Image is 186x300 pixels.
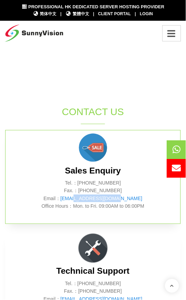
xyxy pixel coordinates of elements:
a: [EMAIL_ADDRESS][DOMAIN_NAME] [61,196,142,201]
a: Login [140,11,153,16]
img: SunnyVision Limited [5,25,63,42]
li: | [61,11,62,17]
b: Technical Support [56,267,130,276]
a: 繁體中文 [66,11,90,16]
li: | [135,11,136,17]
a: Client Portal [98,11,131,16]
h1: Contact Us [5,105,181,119]
b: Sales Enquiry [65,166,121,176]
p: Tel.：[PHONE_NUMBER] Fax.：[PHONE_NUMBER] Email： Office Hours：Mon. to Fri. 09:00AM to 06:00PM [16,179,170,210]
img: sales.png [76,131,110,165]
li: | [93,11,94,17]
a: 简体中文 [33,11,57,16]
div: Toggle navigation [162,25,181,41]
img: flat-repair-tools.png [76,231,110,266]
span: Professional HK Dedicated Server Hosting Provider [28,4,165,9]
